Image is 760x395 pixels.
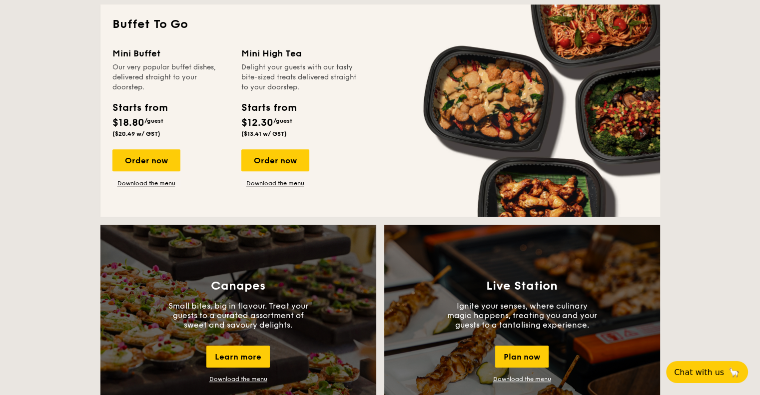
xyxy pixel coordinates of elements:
a: Download the menu [493,376,551,383]
span: $12.30 [241,117,273,129]
a: Download the menu [241,179,309,187]
div: Plan now [495,346,549,368]
span: 🦙 [728,367,740,378]
span: Chat with us [674,368,724,377]
p: Ignite your senses, where culinary magic happens, treating you and your guests to a tantalising e... [447,301,597,330]
div: Our very popular buffet dishes, delivered straight to your doorstep. [112,62,229,92]
div: Order now [241,149,309,171]
h3: Canapes [211,279,265,293]
div: Delight your guests with our tasty bite-sized treats delivered straight to your doorstep. [241,62,358,92]
p: Small bites, big in flavour. Treat your guests to a curated assortment of sweet and savoury delig... [163,301,313,330]
span: /guest [273,117,292,124]
h3: Live Station [486,279,558,293]
div: Learn more [206,346,270,368]
div: Mini Buffet [112,46,229,60]
a: Download the menu [112,179,180,187]
span: $18.80 [112,117,144,129]
a: Download the menu [209,376,267,383]
div: Order now [112,149,180,171]
div: Mini High Tea [241,46,358,60]
span: ($13.41 w/ GST) [241,130,287,137]
span: ($20.49 w/ GST) [112,130,160,137]
div: Starts from [241,100,296,115]
span: /guest [144,117,163,124]
h2: Buffet To Go [112,16,648,32]
div: Starts from [112,100,167,115]
button: Chat with us🦙 [666,361,748,383]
